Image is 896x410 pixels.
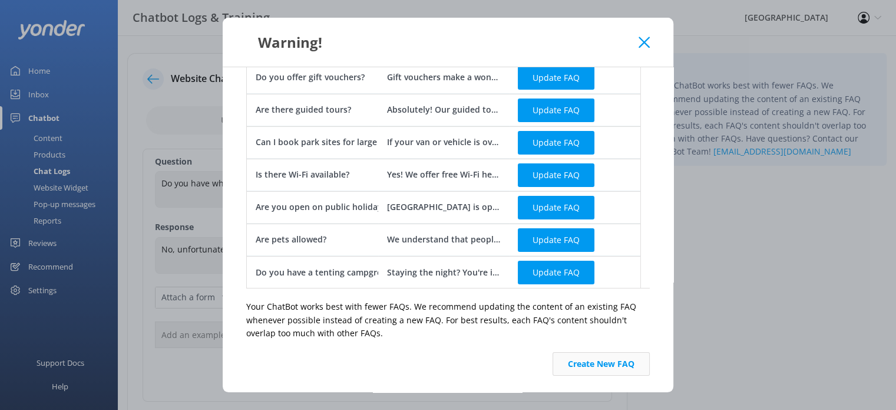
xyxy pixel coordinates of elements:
div: Do you offer gift vouchers? [256,71,365,84]
div: Are you open on public holidays? [256,201,390,214]
div: row [246,191,641,224]
p: Your ChatBot works best with fewer FAQs. We recommend updating the content of an existing FAQ whe... [246,300,650,340]
div: row [246,159,641,191]
button: Update FAQ [518,99,594,122]
div: Staying the night? You're in for a treat! The [GEOGRAPHIC_DATA] at [GEOGRAPHIC_DATA] offers beaut... [387,266,501,279]
div: Is there Wi-Fi available? [256,169,349,182]
div: row [246,256,641,288]
button: Update FAQ [518,131,594,155]
div: Absolutely! Our guided tours run all day every day and are a highlight for many visitors — full o... [387,104,501,117]
button: Update FAQ [518,228,594,252]
div: Warning! [246,32,639,52]
div: Do you have a tenting campground [256,266,398,279]
div: row [246,224,641,256]
div: We understand that people love travelling with their furry friends – so do we! But unfortunately ... [387,234,501,247]
div: row [246,61,641,94]
div: Are there guided tours? [256,104,351,117]
button: Create New FAQ [553,352,650,376]
button: Update FAQ [518,261,594,284]
button: Update FAQ [518,196,594,219]
div: Yes! We offer free Wi-Fi here at [GEOGRAPHIC_DATA] so you can stay connected while enjoying the b... [387,169,501,182]
button: Update FAQ [518,163,594,187]
button: Update FAQ [518,66,594,90]
div: row [246,94,641,126]
div: Can I book park sites for large vehicles? [256,136,415,149]
button: Close [639,37,650,48]
div: Gift vouchers make a wonderful present and can be purchased by contacting our team. [387,71,501,84]
div: row [246,126,641,159]
div: [GEOGRAPHIC_DATA] is open on public holidays — we’d love to welcome you then! We only ever close ... [387,201,501,214]
div: If your van or vehicle is over 10 metres long, no worries! Just give us a quick call at [PHONE_NU... [387,136,501,149]
div: Are pets allowed? [256,234,326,247]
